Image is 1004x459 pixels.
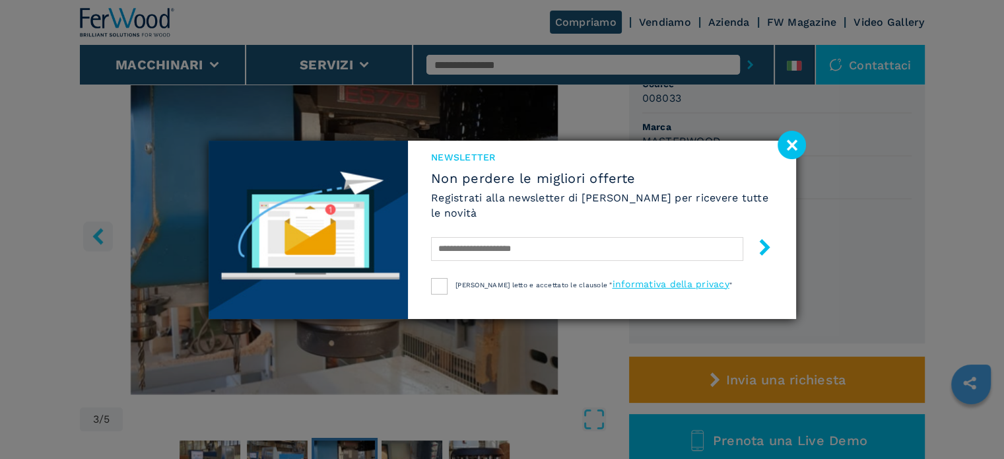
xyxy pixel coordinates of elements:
[743,234,773,265] button: submit-button
[209,141,409,319] img: Newsletter image
[455,281,612,289] span: [PERSON_NAME] letto e accettato le clausole "
[431,170,772,186] span: Non perdere le migliori offerte
[612,279,729,289] a: informativa della privacy
[729,281,732,289] span: "
[431,190,772,221] h6: Registrati alla newsletter di [PERSON_NAME] per ricevere tutte le novità
[431,151,772,164] span: NEWSLETTER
